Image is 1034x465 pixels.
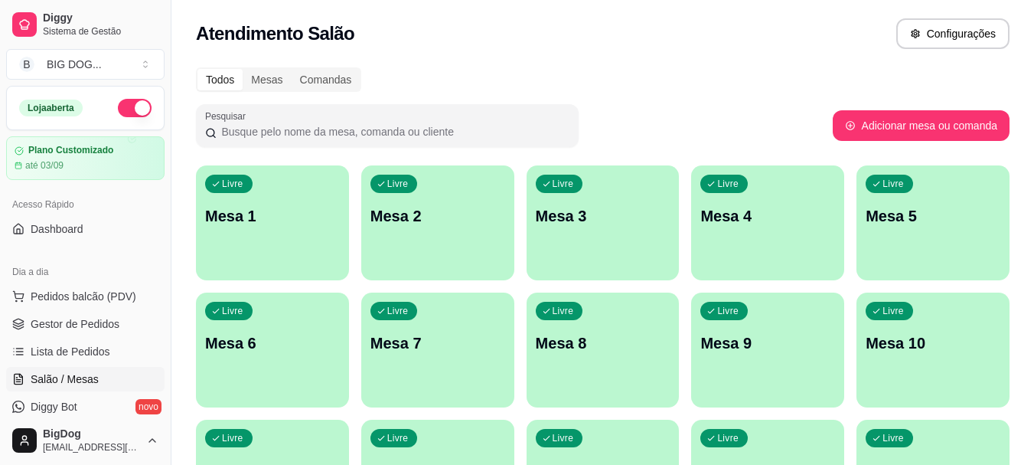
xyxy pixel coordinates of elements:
div: Todos [197,69,243,90]
span: BigDog [43,427,140,441]
p: Livre [717,305,739,317]
p: Livre [222,305,243,317]
div: Comandas [292,69,360,90]
span: Sistema de Gestão [43,25,158,38]
button: LivreMesa 1 [196,165,349,280]
p: Mesa 4 [700,205,835,227]
p: Mesa 2 [370,205,505,227]
span: Salão / Mesas [31,372,99,387]
button: LivreMesa 3 [527,165,680,280]
div: Acesso Rápido [6,192,165,217]
button: LivreMesa 9 [691,293,844,408]
p: Mesa 9 [700,332,835,354]
div: Loja aberta [19,100,83,116]
span: Pedidos balcão (PDV) [31,289,136,304]
p: Livre [882,178,904,190]
span: Gestor de Pedidos [31,316,119,332]
button: LivreMesa 5 [856,165,1010,280]
button: Alterar Status [118,99,152,117]
button: LivreMesa 10 [856,293,1010,408]
span: [EMAIL_ADDRESS][DOMAIN_NAME] [43,441,140,454]
a: Gestor de Pedidos [6,312,165,336]
a: DiggySistema de Gestão [6,6,165,43]
article: Plano Customizado [28,145,113,156]
button: Select a team [6,49,165,80]
label: Pesquisar [205,110,251,123]
p: Livre [387,305,409,317]
button: Pedidos balcão (PDV) [6,284,165,309]
p: Livre [882,432,904,444]
div: BIG DOG ... [47,57,102,72]
p: Mesa 5 [866,205,1000,227]
p: Livre [553,178,574,190]
p: Livre [387,432,409,444]
a: Plano Customizadoaté 03/09 [6,136,165,180]
p: Mesa 8 [536,332,670,354]
span: Dashboard [31,221,83,237]
a: Salão / Mesas [6,367,165,391]
p: Mesa 10 [866,332,1000,354]
button: LivreMesa 8 [527,293,680,408]
div: Mesas [243,69,291,90]
a: Lista de Pedidos [6,339,165,364]
button: LivreMesa 4 [691,165,844,280]
article: até 03/09 [25,159,64,172]
button: Adicionar mesa ou comanda [833,110,1010,141]
p: Mesa 7 [370,332,505,354]
button: Configurações [896,18,1010,49]
p: Livre [553,305,574,317]
span: Lista de Pedidos [31,344,110,359]
span: Diggy Bot [31,399,77,414]
p: Mesa 1 [205,205,340,227]
input: Pesquisar [217,124,569,139]
p: Livre [553,432,574,444]
h2: Atendimento Salão [196,21,354,46]
p: Livre [222,432,243,444]
button: BigDog[EMAIL_ADDRESS][DOMAIN_NAME] [6,422,165,459]
a: Diggy Botnovo [6,395,165,419]
a: Dashboard [6,217,165,241]
span: B [19,57,34,72]
button: LivreMesa 7 [361,293,514,408]
div: Dia a dia [6,260,165,284]
button: LivreMesa 6 [196,293,349,408]
p: Mesa 3 [536,205,670,227]
p: Livre [717,178,739,190]
p: Livre [222,178,243,190]
p: Livre [882,305,904,317]
p: Mesa 6 [205,332,340,354]
p: Livre [387,178,409,190]
p: Livre [717,432,739,444]
button: LivreMesa 2 [361,165,514,280]
span: Diggy [43,11,158,25]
